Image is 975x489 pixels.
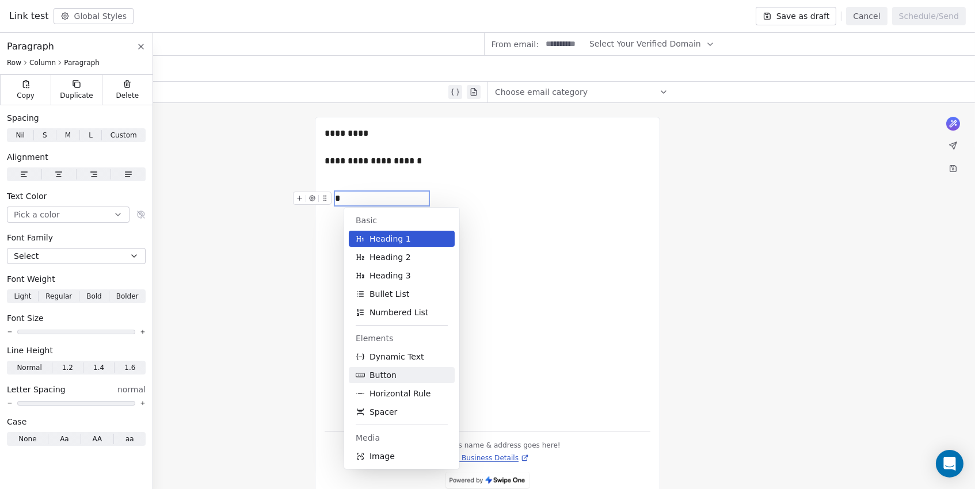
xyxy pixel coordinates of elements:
[936,450,963,477] div: Open Intercom Messenger
[370,388,431,399] span: Horizontal Rule
[589,38,701,50] span: Select Your Verified Domain
[370,251,411,263] span: Heading 2
[17,91,35,100] span: Copy
[370,233,411,244] span: Heading 1
[7,58,21,67] span: Row
[62,362,73,373] span: 1.2
[14,250,39,262] span: Select
[60,434,69,444] span: Aa
[370,351,424,362] span: Dynamic Text
[7,40,54,54] span: Paragraph
[9,9,49,23] span: Link test
[111,130,137,140] span: Custom
[349,404,455,420] button: Spacer
[86,291,102,301] span: Bold
[65,130,71,140] span: M
[43,130,47,140] span: S
[756,7,837,25] button: Save as draft
[414,441,561,450] span: Your Business name & address goes here!
[370,288,409,300] span: Bullet List
[93,362,104,373] span: 1.4
[495,86,588,98] span: Choose email category
[846,7,887,25] button: Cancel
[7,384,66,395] span: Letter Spacing
[892,7,966,25] button: Schedule/Send
[370,406,397,418] span: Spacer
[60,91,93,100] span: Duplicate
[356,215,448,226] span: Basic
[117,384,146,395] span: normal
[17,362,41,373] span: Normal
[54,8,134,24] button: Global Styles
[370,307,428,318] span: Numbered List
[116,91,139,100] span: Delete
[16,130,25,140] span: Nil
[446,453,519,463] span: Add Business Details
[89,130,93,140] span: L
[7,312,44,324] span: Font Size
[7,190,47,202] span: Text Color
[349,367,455,383] button: Button
[349,385,455,402] button: Horizontal Rule
[7,273,55,285] span: Font Weight
[492,39,539,50] span: From email:
[7,207,130,223] button: Pick a color
[356,333,448,344] span: Elements
[349,249,455,265] button: Heading 2
[7,112,39,124] span: Spacing
[125,434,134,444] span: aa
[124,362,135,373] span: 1.6
[370,450,395,462] span: Image
[349,304,455,320] button: Numbered List
[349,448,455,464] button: Image
[116,291,139,301] span: Bolder
[14,291,31,301] span: Light
[370,369,397,381] span: Button
[64,58,100,67] span: Paragraph
[29,58,56,67] span: Column
[356,432,448,444] span: Media
[92,434,102,444] span: AA
[7,151,48,163] span: Alignment
[370,270,411,281] span: Heading 3
[349,349,455,365] button: Dynamic Text
[7,232,53,243] span: Font Family
[349,231,455,247] button: Heading 1
[18,434,36,444] span: None
[349,286,455,302] button: Bullet List
[45,291,72,301] span: Regular
[7,345,53,356] span: Line Height
[349,268,455,284] button: Heading 3
[7,416,26,427] span: Case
